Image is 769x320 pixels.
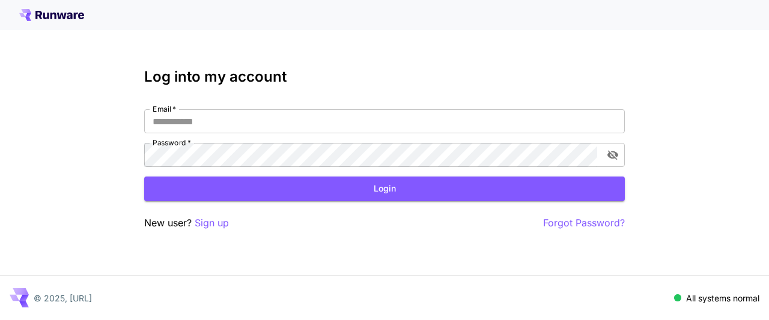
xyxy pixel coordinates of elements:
label: Email [153,104,176,114]
button: Sign up [195,216,229,231]
button: toggle password visibility [602,144,624,166]
h3: Log into my account [144,68,625,85]
button: Login [144,177,625,201]
p: New user? [144,216,229,231]
label: Password [153,137,191,148]
button: Forgot Password? [543,216,625,231]
p: All systems normal [686,292,759,304]
p: © 2025, [URL] [34,292,92,304]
